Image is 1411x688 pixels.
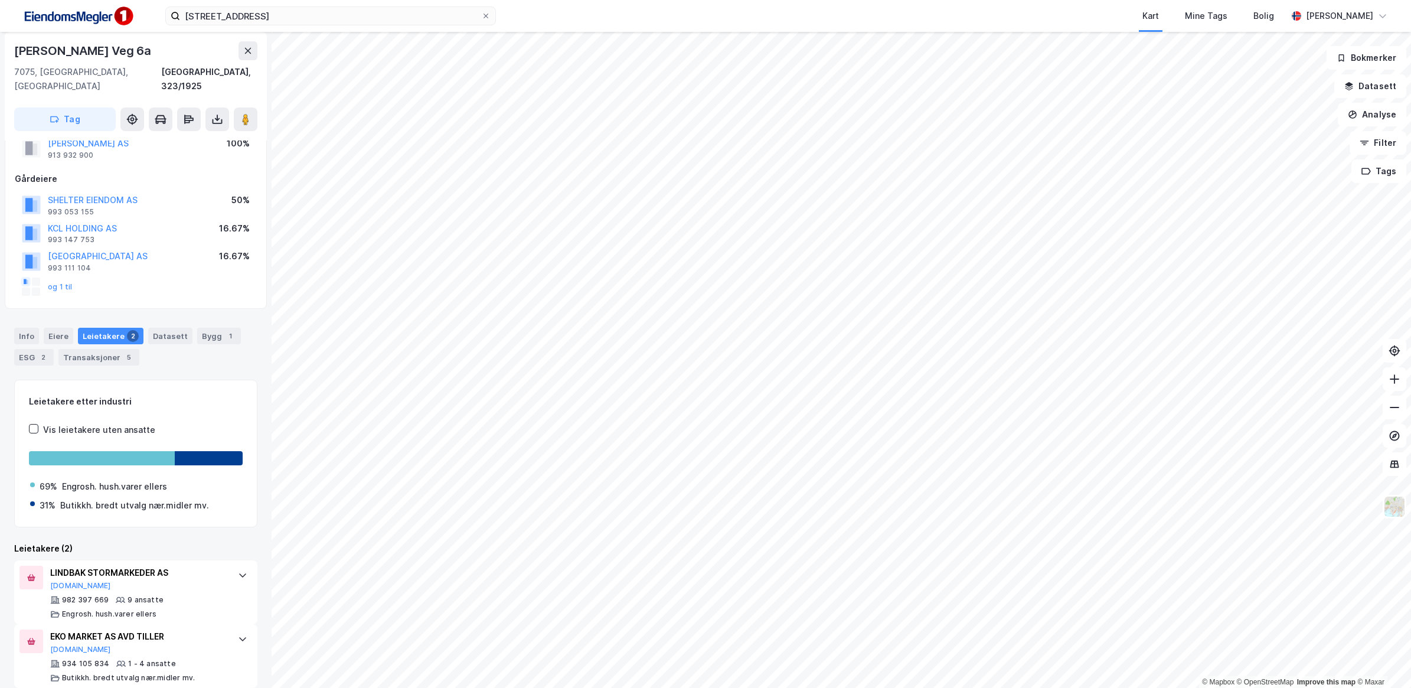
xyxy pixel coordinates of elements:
div: Engrosh. hush.varer ellers [62,609,156,619]
div: 1 - 4 ansatte [128,659,176,669]
div: Butikkh. bredt utvalg nær.midler mv. [60,498,209,513]
div: Leietakere etter industri [29,394,243,409]
div: [PERSON_NAME] [1306,9,1373,23]
div: 16.67% [219,249,250,263]
div: 69% [40,480,57,494]
div: 16.67% [219,221,250,236]
a: Mapbox [1202,678,1234,686]
div: Gårdeiere [15,172,257,186]
button: Datasett [1334,74,1406,98]
div: EKO MARKET AS AVD TILLER [50,630,226,644]
button: Tag [14,107,116,131]
div: [GEOGRAPHIC_DATA], 323/1925 [161,65,257,93]
div: 993 111 104 [48,263,91,273]
input: Søk på adresse, matrikkel, gårdeiere, leietakere eller personer [180,7,481,25]
iframe: Chat Widget [1352,631,1411,688]
div: Transaksjoner [58,349,139,366]
img: Z [1383,495,1406,518]
img: F4PB6Px+NJ5v8B7XTbfpPpyloAAAAASUVORK5CYII= [19,3,137,30]
div: Leietakere [78,328,143,344]
div: 2 [127,330,139,342]
button: Tags [1351,159,1406,183]
div: LINDBAK STORMARKEDER AS [50,566,226,580]
div: 913 932 900 [48,151,93,160]
div: Butikkh. bredt utvalg nær.midler mv. [62,673,195,683]
div: 5 [123,351,135,363]
div: Kontrollprogram for chat [1352,631,1411,688]
div: 982 397 669 [62,595,109,605]
div: Bolig [1253,9,1274,23]
button: Bokmerker [1327,46,1406,70]
div: 100% [227,136,250,151]
div: ESG [14,349,54,366]
div: 7075, [GEOGRAPHIC_DATA], [GEOGRAPHIC_DATA] [14,65,161,93]
div: 2 [37,351,49,363]
div: 993 053 155 [48,207,94,217]
div: Vis leietakere uten ansatte [43,423,155,437]
div: 993 147 753 [48,235,94,244]
div: 1 [224,330,236,342]
div: [PERSON_NAME] Veg 6a [14,41,153,60]
div: Engrosh. hush.varer ellers [62,480,167,494]
button: [DOMAIN_NAME] [50,581,111,591]
div: 31% [40,498,55,513]
div: 9 ansatte [128,595,164,605]
button: Filter [1350,131,1406,155]
div: Mine Tags [1185,9,1227,23]
div: 50% [231,193,250,207]
a: Improve this map [1297,678,1356,686]
div: Kart [1142,9,1159,23]
a: OpenStreetMap [1237,678,1294,686]
div: 934 105 834 [62,659,109,669]
div: Leietakere (2) [14,542,257,556]
div: Eiere [44,328,73,344]
div: Datasett [148,328,192,344]
div: Bygg [197,328,241,344]
button: [DOMAIN_NAME] [50,645,111,654]
button: Analyse [1338,103,1406,126]
div: Info [14,328,39,344]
